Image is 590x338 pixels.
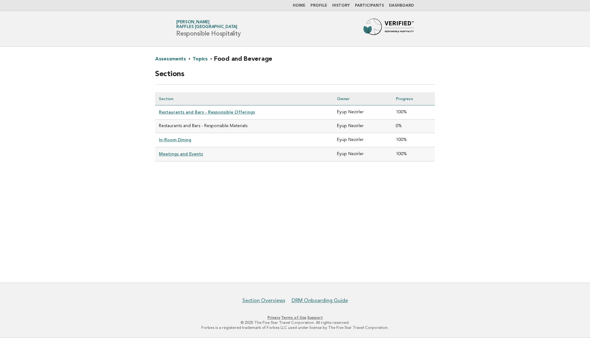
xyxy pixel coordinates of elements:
[159,137,191,142] a: In-Room Dining
[293,4,305,8] a: Home
[155,120,333,133] td: Restaurants and Bars - Responsible Materials
[392,133,435,147] td: 100%
[155,54,435,69] h2: · · Food and Beverage
[392,92,435,105] th: Progress
[159,110,255,115] a: Restaurants and Bars - Responsible Offerings
[332,4,350,8] a: History
[155,69,435,85] h2: Sections
[281,315,306,320] a: Terms of Use
[392,120,435,133] td: 0%
[268,315,280,320] a: Privacy
[363,19,414,39] img: Forbes Travel Guide
[392,147,435,161] td: 100%
[307,315,323,320] a: Support
[333,92,392,105] th: Owner
[159,151,203,156] a: Meetings and Events
[102,315,488,320] p: · ·
[355,4,384,8] a: Participants
[392,105,435,120] td: 100%
[333,133,392,147] td: Eyüp Nezirler
[176,20,237,29] a: [PERSON_NAME]Raffles [GEOGRAPHIC_DATA]
[389,4,414,8] a: Dashboard
[176,25,237,29] span: Raffles [GEOGRAPHIC_DATA]
[102,320,488,325] p: © 2025 The Five Star Travel Corporation. All rights reserved.
[242,297,285,304] a: Section Overviews
[333,105,392,120] td: Eyüp Nezirler
[193,54,207,64] a: Topics
[102,325,488,330] p: Forbes is a registered trademark of Forbes LLC used under license by The Five Star Travel Corpora...
[292,297,348,304] a: DRM Onboarding Guide
[155,54,186,64] a: Assessments
[176,20,240,37] h1: Responsible Hospitality
[310,4,327,8] a: Profile
[333,120,392,133] td: Eyüp Nezirler
[155,92,333,105] th: Section
[333,147,392,161] td: Eyüp Nezirler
